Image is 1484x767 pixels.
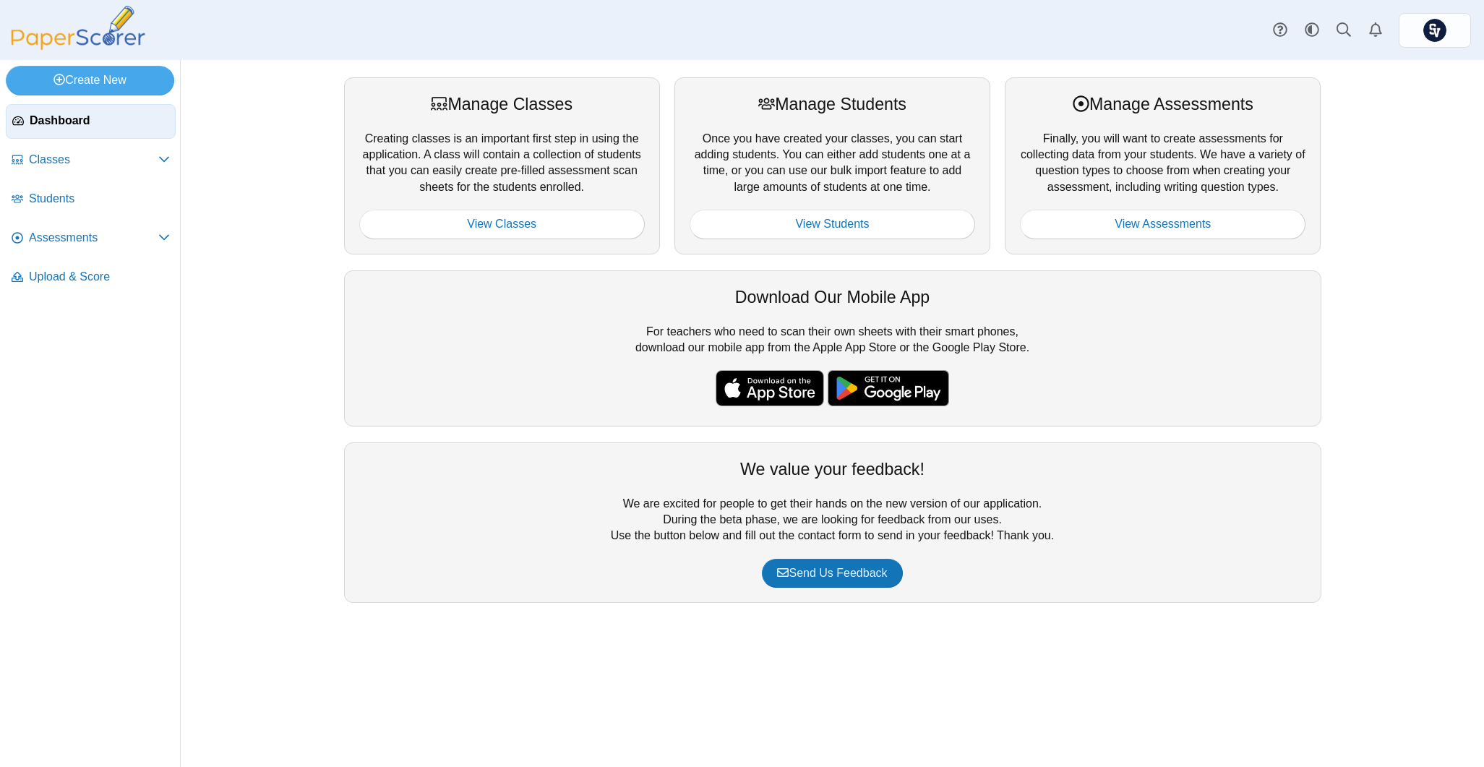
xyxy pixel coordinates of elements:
[344,270,1321,427] div: For teachers who need to scan their own sheets with their smart phones, download our mobile app f...
[6,40,150,52] a: PaperScorer
[359,458,1306,481] div: We value your feedback!
[359,286,1306,309] div: Download Our Mobile App
[30,113,169,129] span: Dashboard
[6,143,176,178] a: Classes
[29,269,170,285] span: Upload & Score
[1020,93,1305,116] div: Manage Assessments
[1423,19,1446,42] span: Chris Paolelli
[690,210,975,239] a: View Students
[29,152,158,168] span: Classes
[6,260,176,295] a: Upload & Score
[6,104,176,139] a: Dashboard
[1399,13,1471,48] a: ps.PvyhDibHWFIxMkTk
[777,567,887,579] span: Send Us Feedback
[359,210,645,239] a: View Classes
[344,442,1321,603] div: We are excited for people to get their hands on the new version of our application. During the be...
[6,182,176,217] a: Students
[6,6,150,50] img: PaperScorer
[359,93,645,116] div: Manage Classes
[6,221,176,256] a: Assessments
[6,66,174,95] a: Create New
[674,77,990,254] div: Once you have created your classes, you can start adding students. You can either add students on...
[716,370,824,406] img: apple-store-badge.svg
[344,77,660,254] div: Creating classes is an important first step in using the application. A class will contain a coll...
[762,559,902,588] a: Send Us Feedback
[29,230,158,246] span: Assessments
[690,93,975,116] div: Manage Students
[828,370,949,406] img: google-play-badge.png
[1005,77,1321,254] div: Finally, you will want to create assessments for collecting data from your students. We have a va...
[1360,14,1391,46] a: Alerts
[1423,19,1446,42] img: ps.PvyhDibHWFIxMkTk
[1020,210,1305,239] a: View Assessments
[29,191,170,207] span: Students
